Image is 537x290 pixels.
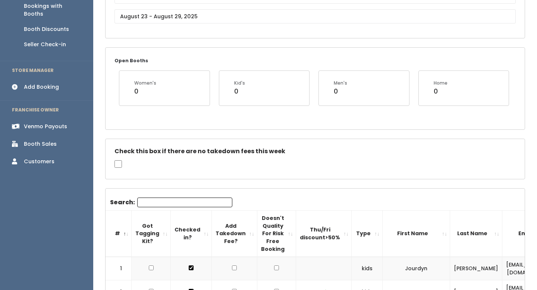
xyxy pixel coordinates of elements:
[114,148,516,155] h5: Check this box if there are no takedown fees this week
[212,211,257,257] th: Add Takedown Fee?: activate to sort column ascending
[434,86,447,96] div: 0
[110,198,232,207] label: Search:
[24,2,81,18] div: Bookings with Booths
[114,9,516,23] input: August 23 - August 29, 2025
[24,123,67,130] div: Venmo Payouts
[171,211,212,257] th: Checked in?: activate to sort column ascending
[114,57,148,64] small: Open Booths
[134,86,156,96] div: 0
[234,86,245,96] div: 0
[24,140,57,148] div: Booth Sales
[296,211,352,257] th: Thu/Fri discount&gt;50%: activate to sort column ascending
[383,211,450,257] th: First Name: activate to sort column ascending
[24,158,54,166] div: Customers
[334,86,347,96] div: 0
[383,257,450,280] td: Jourdyn
[257,211,296,257] th: Doesn't Quality For Risk Free Booking : activate to sort column ascending
[24,41,66,48] div: Seller Check-in
[334,80,347,86] div: Men's
[106,257,132,280] td: 1
[450,257,502,280] td: [PERSON_NAME]
[24,83,59,91] div: Add Booking
[134,80,156,86] div: Women's
[137,198,232,207] input: Search:
[234,80,245,86] div: Kid's
[24,25,69,33] div: Booth Discounts
[352,211,383,257] th: Type: activate to sort column ascending
[106,211,132,257] th: #: activate to sort column descending
[352,257,383,280] td: kids
[434,80,447,86] div: Home
[132,211,171,257] th: Got Tagging Kit?: activate to sort column ascending
[450,211,502,257] th: Last Name: activate to sort column ascending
